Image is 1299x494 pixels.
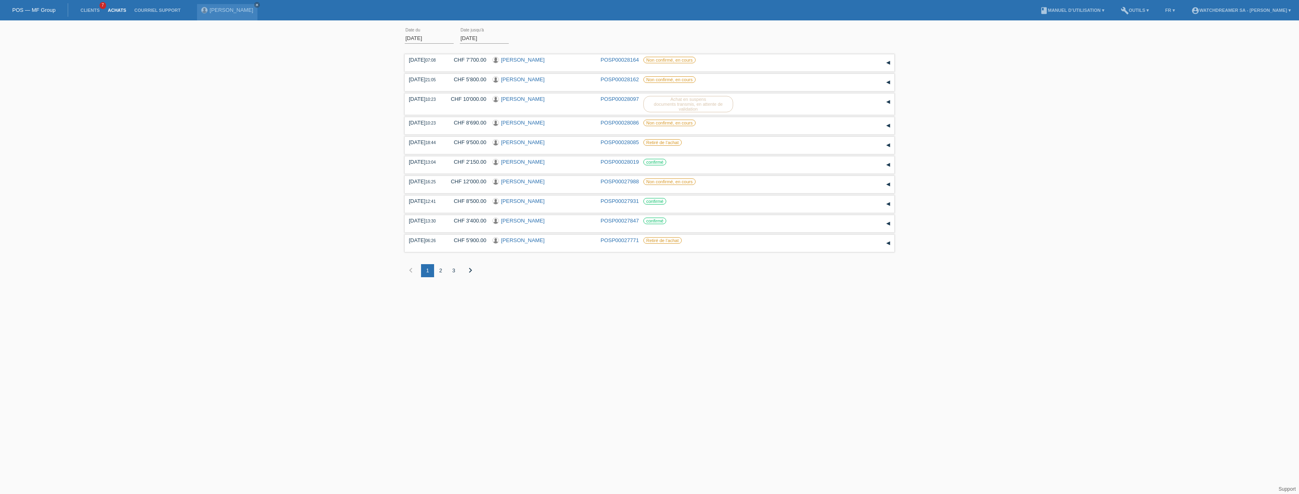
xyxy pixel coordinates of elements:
[1161,8,1179,13] a: FR ▾
[643,159,666,165] label: confirmé
[501,218,545,224] a: [PERSON_NAME]
[210,7,253,13] a: [PERSON_NAME]
[643,139,682,146] label: Retiré de l‘achat
[601,159,639,165] a: POSP00028019
[409,76,441,82] div: [DATE]
[1279,486,1296,492] a: Support
[501,76,545,82] a: [PERSON_NAME]
[406,265,416,275] i: chevron_left
[409,159,441,165] div: [DATE]
[601,96,639,102] a: POSP00028097
[426,219,436,223] span: 13:30
[601,76,639,82] a: POSP00028162
[409,120,441,126] div: [DATE]
[426,140,436,145] span: 18:44
[601,57,639,63] a: POSP00028164
[426,97,436,102] span: 10:23
[426,180,436,184] span: 16:25
[255,3,259,7] i: close
[448,120,486,126] div: CHF 8'690.00
[882,159,894,171] div: étendre/coller
[643,237,682,244] label: Retiré de l‘achat
[130,8,184,13] a: Courriel Support
[466,265,475,275] i: chevron_right
[601,178,639,185] a: POSP00027988
[882,178,894,191] div: étendre/coller
[426,78,436,82] span: 21:05
[601,120,639,126] a: POSP00028086
[421,264,434,277] div: 1
[501,96,545,102] a: [PERSON_NAME]
[426,58,436,62] span: 07:08
[882,237,894,249] div: étendre/coller
[426,121,436,125] span: 10:23
[254,2,260,8] a: close
[601,198,639,204] a: POSP00027931
[501,57,545,63] a: [PERSON_NAME]
[601,218,639,224] a: POSP00027847
[882,96,894,108] div: étendre/coller
[409,139,441,145] div: [DATE]
[882,120,894,132] div: étendre/coller
[100,2,106,9] span: 7
[1040,7,1048,15] i: book
[409,218,441,224] div: [DATE]
[643,178,696,185] label: Non confirmé, en cours
[434,264,447,277] div: 2
[882,198,894,210] div: étendre/coller
[448,198,486,204] div: CHF 8'500.00
[1191,7,1199,15] i: account_circle
[643,76,696,83] label: Non confirmé, en cours
[426,238,436,243] span: 06:26
[409,237,441,243] div: [DATE]
[882,57,894,69] div: étendre/coller
[643,198,666,205] label: confirmé
[448,76,486,82] div: CHF 5'800.00
[426,199,436,204] span: 12:41
[501,198,545,204] a: [PERSON_NAME]
[426,160,436,165] span: 13:04
[882,218,894,230] div: étendre/coller
[1121,7,1129,15] i: build
[448,57,486,63] div: CHF 7'700.00
[448,96,486,102] div: CHF 10'000.00
[448,218,486,224] div: CHF 3'400.00
[447,264,460,277] div: 3
[601,237,639,243] a: POSP00027771
[501,139,545,145] a: [PERSON_NAME]
[882,139,894,151] div: étendre/coller
[501,159,545,165] a: [PERSON_NAME]
[601,139,639,145] a: POSP00028085
[1187,8,1295,13] a: account_circleWatchdreamer SA - [PERSON_NAME] ▾
[104,8,130,13] a: Achats
[501,237,545,243] a: [PERSON_NAME]
[409,178,441,185] div: [DATE]
[1117,8,1153,13] a: buildOutils ▾
[643,57,696,63] label: Non confirmé, en cours
[643,218,666,224] label: confirmé
[501,178,545,185] a: [PERSON_NAME]
[448,159,486,165] div: CHF 2'150.00
[643,120,696,126] label: Non confirmé, en cours
[882,76,894,89] div: étendre/coller
[448,237,486,243] div: CHF 5'900.00
[12,7,55,13] a: POS — MF Group
[409,57,441,63] div: [DATE]
[1036,8,1108,13] a: bookManuel d’utilisation ▾
[501,120,545,126] a: [PERSON_NAME]
[448,178,486,185] div: CHF 12'000.00
[76,8,104,13] a: Clients
[409,198,441,204] div: [DATE]
[643,96,733,112] label: Achat en suspens documents transmis, en attente de validation
[448,139,486,145] div: CHF 9'500.00
[409,96,441,102] div: [DATE]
